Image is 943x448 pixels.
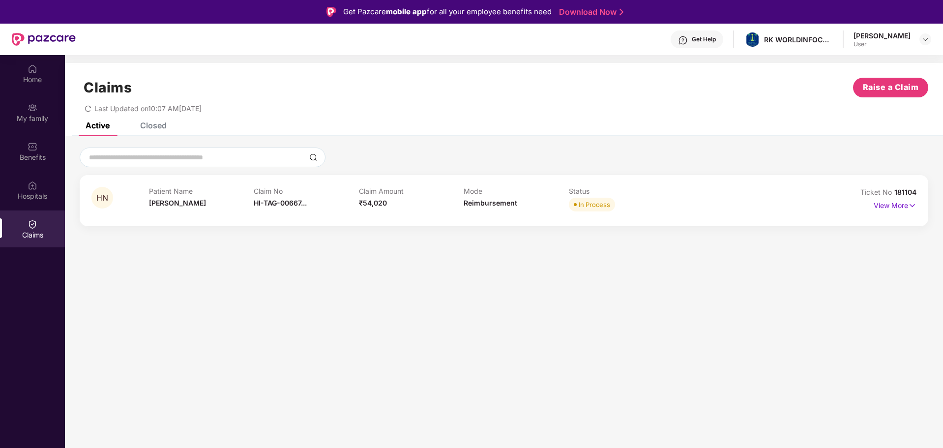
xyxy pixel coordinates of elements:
img: whatsapp%20image%202024-01-05%20at%2011.24.52%20am.jpeg [745,32,760,47]
button: Raise a Claim [853,78,928,97]
img: svg+xml;base64,PHN2ZyBpZD0iU2VhcmNoLTMyeDMyIiB4bWxucz0iaHR0cDovL3d3dy53My5vcmcvMjAwMC9zdmciIHdpZH... [309,153,317,161]
img: svg+xml;base64,PHN2ZyBpZD0iRHJvcGRvd24tMzJ4MzIiIHhtbG5zPSJodHRwOi8vd3d3LnczLm9yZy8yMDAwL3N2ZyIgd2... [921,35,929,43]
div: [PERSON_NAME] [854,31,911,40]
img: New Pazcare Logo [12,33,76,46]
div: User [854,40,911,48]
p: Claim Amount [359,187,464,195]
img: svg+xml;base64,PHN2ZyBpZD0iSG9zcGl0YWxzIiB4bWxucz0iaHR0cDovL3d3dy53My5vcmcvMjAwMC9zdmciIHdpZHRoPS... [28,180,37,190]
span: ₹54,020 [359,199,387,207]
span: Ticket No [860,188,894,196]
span: [PERSON_NAME] [149,199,206,207]
img: svg+xml;base64,PHN2ZyB3aWR0aD0iMjAiIGhlaWdodD0iMjAiIHZpZXdCb3g9IjAgMCAyMCAyMCIgZmlsbD0ibm9uZSIgeG... [28,103,37,113]
img: svg+xml;base64,PHN2ZyBpZD0iSG9tZSIgeG1sbnM9Imh0dHA6Ly93d3cudzMub3JnLzIwMDAvc3ZnIiB3aWR0aD0iMjAiIG... [28,64,37,74]
div: Active [86,120,110,130]
span: Raise a Claim [863,81,919,93]
p: Patient Name [149,187,254,195]
img: Stroke [619,7,623,17]
span: redo [85,104,91,113]
p: Mode [464,187,569,195]
img: svg+xml;base64,PHN2ZyBpZD0iSGVscC0zMngzMiIgeG1sbnM9Imh0dHA6Ly93d3cudzMub3JnLzIwMDAvc3ZnIiB3aWR0aD... [678,35,688,45]
span: Reimbursement [464,199,517,207]
strong: mobile app [386,7,427,16]
div: Get Pazcare for all your employee benefits need [343,6,552,18]
span: HN [96,194,108,202]
div: Get Help [692,35,716,43]
span: HI-TAG-00667... [254,199,307,207]
p: Status [569,187,674,195]
img: svg+xml;base64,PHN2ZyBpZD0iQmVuZWZpdHMiIHhtbG5zPSJodHRwOi8vd3d3LnczLm9yZy8yMDAwL3N2ZyIgd2lkdGg9Ij... [28,142,37,151]
div: Closed [140,120,167,130]
img: svg+xml;base64,PHN2ZyB4bWxucz0iaHR0cDovL3d3dy53My5vcmcvMjAwMC9zdmciIHdpZHRoPSIxNyIgaGVpZ2h0PSIxNy... [908,200,916,211]
p: Claim No [254,187,359,195]
p: View More [874,198,916,211]
span: Last Updated on 10:07 AM[DATE] [94,104,202,113]
h1: Claims [84,79,132,96]
span: 181104 [894,188,916,196]
img: svg+xml;base64,PHN2ZyBpZD0iQ2xhaW0iIHhtbG5zPSJodHRwOi8vd3d3LnczLm9yZy8yMDAwL3N2ZyIgd2lkdGg9IjIwIi... [28,219,37,229]
div: RK WORLDINFOCOM PRIVATE LIMITED [764,35,833,44]
div: In Process [579,200,610,209]
a: Download Now [559,7,620,17]
img: Logo [326,7,336,17]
